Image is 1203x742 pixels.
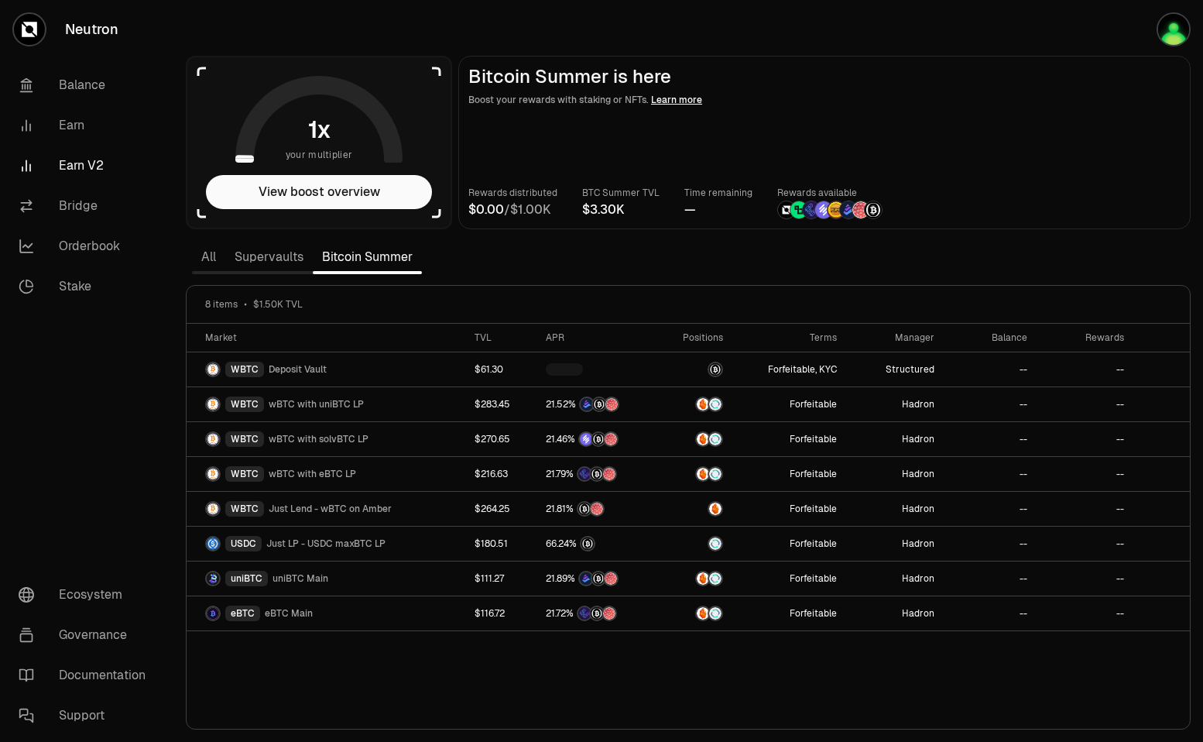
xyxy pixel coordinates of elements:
a: AmberSupervaults [665,466,723,482]
a: -- [1020,433,1027,445]
img: WBTC Logo [207,468,219,480]
a: $61.30 [475,363,503,376]
img: Supervaults [709,607,721,620]
tr: WBTC LogoWBTCwBTC with uniBTC LP$283.4521.52%Bedrock DiamondsStructured PointsMars FragmentsAmber... [187,387,1190,422]
a: Hadron [902,398,934,411]
img: Lombard Lux [790,201,807,218]
a: Orderbook [6,226,167,266]
a: Ecosystem [6,575,167,615]
button: 66.24%Structured Points [546,536,647,551]
a: WBTC LogoWBTCwBTC with eBTC LP [205,466,456,482]
img: EtherFi Points [803,201,820,218]
img: Structured Points [592,433,605,445]
img: Structured Points [581,538,594,550]
span: 66.24% [546,538,577,550]
a: Forfeitable [790,572,837,585]
span: $1.50K TVL [253,298,303,311]
a: $283.45 [475,398,510,411]
a: Forfeitable, KYC [768,363,837,376]
img: Supervaults [709,572,721,585]
a: $264.25 [475,503,510,515]
a: AmberSupervaults [665,397,723,412]
img: EtherFi Points [578,607,591,620]
img: Amber [697,398,709,411]
a: 66.24%Structured Points [546,538,647,550]
a: Earn V2 [6,146,167,186]
a: Bridge [6,186,167,226]
div: — [684,201,752,219]
div: WBTC [225,501,264,517]
span: 21.46% [546,433,575,445]
a: Hadron [902,433,934,445]
img: Structured Points [591,607,603,620]
span: 21.52% [546,398,576,411]
img: Mars Fragments [852,201,869,218]
p: Time remaining [684,185,752,201]
a: 21.46%Solv PointsStructured PointsMars Fragments [546,433,647,445]
a: Forfeitable [790,538,837,550]
a: -- [1116,607,1124,620]
img: Amber [709,503,721,515]
img: WBTC Logo [207,363,219,376]
div: USDC [225,536,262,551]
a: Structured [665,362,723,377]
a: -- [1116,572,1124,585]
span: Just LP - USDC maxBTC LP [266,538,386,550]
div: Positions [665,331,723,344]
tr: USDC LogoUSDCJust LP - USDC maxBTC LP$180.5166.24%Structured PointsSupervaultsForfeitableHadron---- [187,527,1190,562]
img: Amber [697,607,709,620]
a: Supervaults [665,536,723,551]
div: WBTC [225,466,264,482]
a: 21.79%EtherFi PointsStructured PointsMars Fragments [546,468,647,480]
a: Support [6,696,167,736]
span: 21.79% [546,468,574,480]
a: All [192,242,225,273]
button: 21.81%Structured PointsMars Fragments [546,501,647,517]
img: Structured Points [593,398,605,411]
img: Structured Points [578,503,591,515]
a: WBTC LogoWBTCJust Lend - wBTC on Amber [205,501,456,517]
a: Amber [665,501,723,517]
a: Hadron [902,572,934,585]
a: Supervaults [225,242,313,273]
img: Supervaults [709,538,721,550]
a: $111.27 [475,572,504,585]
a: Hadron [902,607,934,620]
a: Governance [6,615,167,655]
img: Mars Fragments [605,433,617,445]
p: Rewards available [777,185,883,201]
a: Forfeitable [790,398,837,411]
div: APR [546,331,647,344]
button: 21.52%Bedrock DiamondsStructured PointsMars Fragments [546,397,647,412]
tr: WBTC LogoWBTCwBTC with solvBTC LP$270.6521.46%Solv PointsStructured PointsMars FragmentsAmberSupe... [187,422,1190,457]
div: Manager [855,331,934,344]
span: 8 items [205,298,238,311]
h2: Bitcoin Summer is here [468,66,1181,88]
button: 21.89%Bedrock DiamondsStructured PointsMars Fragments [546,571,647,586]
a: AmberSupervaults [665,571,723,586]
a: Hadron [902,538,934,550]
div: WBTC [225,362,264,377]
button: View boost overview [206,175,432,209]
a: $180.51 [475,538,508,550]
div: Rewards [1046,331,1124,344]
img: Structured Points [865,201,882,218]
button: 21.79%EtherFi PointsStructured PointsMars Fragments [546,466,647,482]
button: 21.72%EtherFi PointsStructured PointsMars Fragments [546,606,647,621]
div: uniBTC [225,571,268,586]
span: 21.72% [546,607,574,620]
img: Mars Fragments [591,503,603,515]
a: $116.72 [475,607,505,620]
img: WBTC Logo [207,433,219,445]
a: -- [1020,398,1027,411]
a: -- [1116,538,1124,550]
a: Forfeitable [790,607,837,620]
span: your multiplier [286,147,353,163]
a: 21.72%EtherFi PointsStructured PointsMars Fragments [546,607,647,620]
a: WBTC LogoWBTCDeposit Vault [205,362,456,377]
a: -- [1020,468,1027,480]
div: Balance [953,331,1027,344]
div: / [468,201,557,219]
a: Bitcoin Summer [313,242,422,273]
a: Hadron [902,468,934,480]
